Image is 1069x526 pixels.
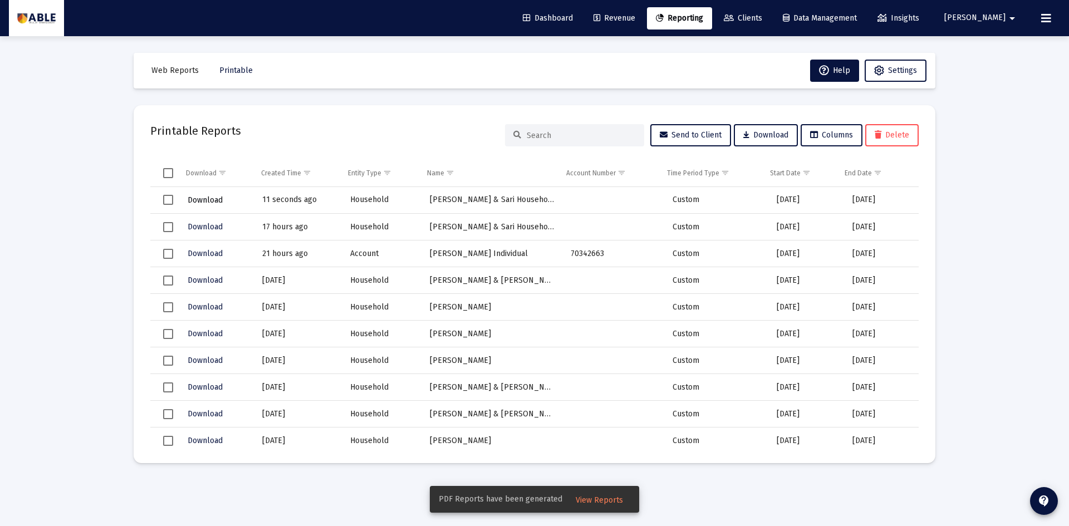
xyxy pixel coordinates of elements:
[342,401,422,427] td: Household
[187,352,224,368] button: Download
[254,240,342,267] td: 21 hours ago
[163,436,173,446] div: Select row
[187,245,224,262] button: Download
[1006,7,1019,30] mat-icon: arrow_drop_down
[665,374,769,401] td: Custom
[218,169,227,177] span: Show filter options for column 'Download'
[187,299,224,315] button: Download
[594,13,635,23] span: Revenue
[163,382,173,392] div: Select row
[348,169,381,178] div: Entity Type
[769,374,845,401] td: [DATE]
[769,321,845,347] td: [DATE]
[783,13,857,23] span: Data Management
[869,7,928,30] a: Insights
[875,130,909,140] span: Delete
[163,302,173,312] div: Select row
[944,13,1006,23] span: [PERSON_NAME]
[874,169,882,177] span: Show filter options for column 'End Date'
[567,489,632,509] button: View Reports
[845,169,872,178] div: End Date
[769,427,845,454] td: [DATE]
[163,168,173,178] div: Select all
[188,222,223,232] span: Download
[845,347,919,374] td: [DATE]
[845,187,919,214] td: [DATE]
[254,267,342,294] td: [DATE]
[770,169,801,178] div: Start Date
[187,432,224,449] button: Download
[342,187,422,214] td: Household
[762,160,837,186] td: Column Start Date
[667,169,719,178] div: Time Period Type
[219,66,253,75] span: Printable
[254,374,342,401] td: [DATE]
[931,7,1032,29] button: [PERSON_NAME]
[527,131,636,140] input: Search
[340,160,419,186] td: Column Entity Type
[523,13,573,23] span: Dashboard
[715,7,771,30] a: Clients
[151,66,199,75] span: Web Reports
[665,321,769,347] td: Custom
[769,214,845,240] td: [DATE]
[845,214,919,240] td: [DATE]
[422,187,563,214] td: [PERSON_NAME] & Sari Household
[163,329,173,339] div: Select row
[819,66,850,75] span: Help
[769,347,845,374] td: [DATE]
[845,427,919,454] td: [DATE]
[422,294,563,321] td: [PERSON_NAME]
[17,7,56,30] img: Dashboard
[743,130,788,140] span: Download
[254,294,342,321] td: [DATE]
[647,7,712,30] a: Reporting
[439,494,562,505] span: PDF Reports have been generated
[188,356,223,365] span: Download
[665,347,769,374] td: Custom
[1037,494,1051,508] mat-icon: contact_support
[186,169,217,178] div: Download
[563,240,665,267] td: 70342663
[342,374,422,401] td: Household
[845,267,919,294] td: [DATE]
[769,240,845,267] td: [DATE]
[422,374,563,401] td: [PERSON_NAME] & [PERSON_NAME]
[254,187,342,214] td: 11 seconds ago
[188,249,223,258] span: Download
[617,169,626,177] span: Show filter options for column 'Account Number'
[734,124,798,146] button: Download
[188,436,223,445] span: Download
[665,267,769,294] td: Custom
[810,60,859,82] button: Help
[665,214,769,240] td: Custom
[188,302,223,312] span: Download
[187,219,224,235] button: Download
[877,13,919,23] span: Insights
[650,124,731,146] button: Send to Client
[422,347,563,374] td: [PERSON_NAME]
[342,347,422,374] td: Household
[837,160,910,186] td: Column End Date
[576,495,623,505] span: View Reports
[163,249,173,259] div: Select row
[188,195,223,205] span: Download
[188,409,223,419] span: Download
[802,169,811,177] span: Show filter options for column 'Start Date'
[163,276,173,286] div: Select row
[665,401,769,427] td: Custom
[774,7,866,30] a: Data Management
[188,382,223,392] span: Download
[888,66,917,75] span: Settings
[254,214,342,240] td: 17 hours ago
[422,321,563,347] td: [PERSON_NAME]
[187,192,224,208] button: Download
[845,401,919,427] td: [DATE]
[769,401,845,427] td: [DATE]
[422,427,563,454] td: [PERSON_NAME]
[254,427,342,454] td: [DATE]
[163,222,173,232] div: Select row
[188,276,223,285] span: Download
[187,326,224,342] button: Download
[721,169,729,177] span: Show filter options for column 'Time Period Type'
